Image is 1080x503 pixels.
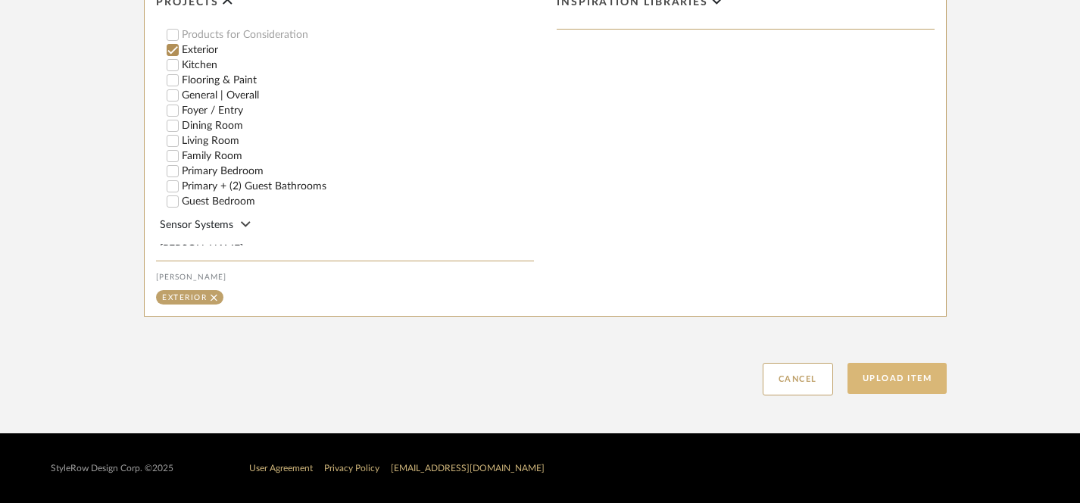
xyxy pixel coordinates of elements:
label: Family Room [182,151,534,161]
a: Privacy Policy [324,464,379,473]
label: Dining Room [182,120,534,131]
label: Flooring & Paint [182,75,534,86]
span: Sensor Systems [160,220,233,230]
label: Kitchen [182,60,534,70]
span: [PERSON_NAME] [160,244,243,255]
label: Exterior [182,45,534,55]
div: StyleRow Design Corp. ©2025 [51,463,173,474]
label: Living Room [182,136,534,146]
label: General | Overall [182,90,534,101]
button: Upload Item [847,363,947,394]
div: Exterior [162,294,207,301]
label: Guest Bedroom [182,196,534,207]
a: [EMAIL_ADDRESS][DOMAIN_NAME] [391,464,545,473]
div: [PERSON_NAME] [156,273,534,282]
button: Cancel [763,363,833,395]
a: User Agreement [249,464,313,473]
label: Primary + (2) Guest Bathrooms [182,181,534,192]
label: Primary Bedroom [182,166,534,177]
label: Foyer / Entry [182,105,534,116]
